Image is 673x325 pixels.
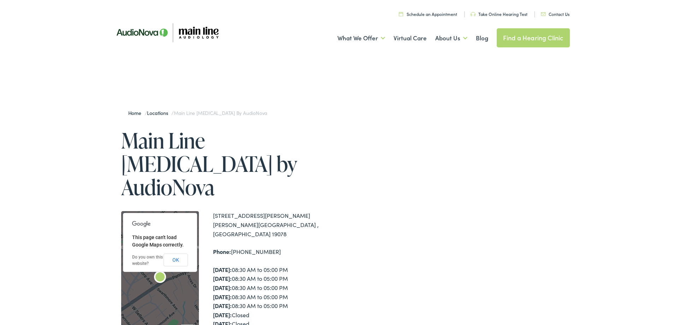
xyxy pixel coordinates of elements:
[337,25,385,51] a: What We Offer
[399,11,457,17] a: Schedule an Appointment
[128,109,145,116] a: Home
[213,266,232,273] strong: [DATE]:
[121,129,337,199] h1: Main Line [MEDICAL_DATA] by AudioNova
[213,247,337,256] div: [PHONE_NUMBER]
[541,11,569,17] a: Contact Us
[471,12,476,16] img: utility icon
[213,248,231,255] strong: Phone:
[213,284,232,291] strong: [DATE]:
[132,255,163,266] a: Do you own this website?
[476,25,488,51] a: Blog
[497,28,570,47] a: Find a Hearing Clinic
[213,293,232,301] strong: [DATE]:
[128,109,267,116] span: / /
[394,25,427,51] a: Virtual Care
[471,11,527,17] a: Take Online Hearing Test
[132,234,184,248] span: This page can't load Google Maps correctly.
[541,12,546,16] img: utility icon
[213,211,337,238] div: [STREET_ADDRESS][PERSON_NAME] [PERSON_NAME][GEOGRAPHIC_DATA] , [GEOGRAPHIC_DATA] 19078
[147,109,171,116] a: Locations
[174,109,267,116] span: Main Line [MEDICAL_DATA] by AudioNova
[213,302,232,309] strong: [DATE]:
[435,25,467,51] a: About Us
[213,311,232,319] strong: [DATE]:
[399,12,403,16] img: utility icon
[213,274,232,282] strong: [DATE]:
[164,254,188,266] button: OK
[149,267,171,289] div: Main Line Audiology by AudioNova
